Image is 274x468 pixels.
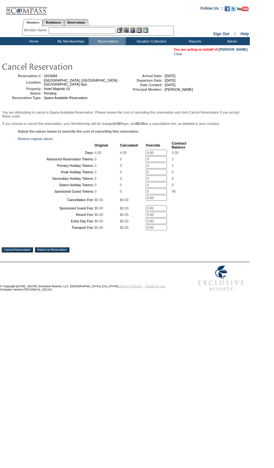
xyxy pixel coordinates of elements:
td: Peak Holiday Tokens: [18,169,94,175]
img: b_edit.gif [117,27,122,33]
b: Override [146,143,160,147]
td: Vacation Collection [126,37,176,45]
span: $0.00 [120,226,129,229]
a: Restore original values [18,137,53,141]
span: 0 [94,177,96,180]
img: View [123,27,129,33]
td: Extra Day Fee: [18,218,94,224]
span: 0 [172,177,174,180]
span: Hotel Majestic 01 [44,87,70,91]
img: pgTtlCancelRes.gif [2,60,131,73]
img: Subscribe to our YouTube Channel [237,6,249,11]
td: Status: [3,91,42,95]
span: 0 [94,189,96,193]
span: $0.00 [94,219,103,223]
span: 0 [120,164,122,168]
td: Sponsored Guest Tokens: [18,188,94,194]
b: Calculated [120,143,138,147]
b: Adjust the values below to override the cost of cancelling this reservation. [18,129,139,133]
a: Subscribe to our YouTube Channel [237,8,249,12]
span: 1810684 [44,74,57,78]
span: :: [234,32,236,36]
span: 0 [172,183,174,187]
span: [GEOGRAPHIC_DATA], [GEOGRAPHIC_DATA] - [GEOGRAPHIC_DATA]-Spa [44,78,119,86]
span: 0 [94,170,96,174]
td: Follow Us :: [201,5,223,13]
td: Reservation Type: [3,96,42,100]
input: Return to Reservation [35,247,69,252]
a: [PERSON_NAME] [219,47,248,51]
p: If you choose to cancel this reservation, your Membership will be charged Days, and as a cancella... [2,122,248,126]
span: $0.00 [120,198,129,202]
b: Original [94,143,108,147]
td: Days: [18,150,94,156]
span: 0 [94,183,96,187]
span: $0.00 [120,219,129,223]
td: Home [15,37,52,45]
td: Departure Date: [124,78,162,82]
td: Resort Fee: [18,212,94,218]
b: Contract Balance [172,141,186,149]
b: $0.00 [136,122,145,126]
a: Reservations [64,19,88,26]
span: 0 [120,157,122,161]
span: 1 [172,164,174,168]
span: $0.00 [94,198,103,202]
img: b_calculator.gif [143,27,148,33]
span: $0.00 [94,226,103,229]
td: Reservation #: [3,74,42,78]
span: 0 [120,183,122,187]
span: [PERSON_NAME] [165,87,193,91]
a: Sign Out [213,32,229,36]
img: Compass Home [5,2,47,15]
td: Property: [3,87,42,91]
span: 0 [120,189,122,193]
span: [DATE] [165,78,176,82]
td: My Memberships [52,37,89,45]
td: Principal Member: [124,87,162,91]
span: $0.00 [120,213,129,217]
div: Member Name: [24,27,49,33]
span: 0 [120,170,122,174]
span: $0.00 [120,206,129,210]
a: Residences [43,19,64,26]
td: Admin [213,37,250,45]
td: Date Created: [124,83,162,87]
td: Arrival Date: [124,74,162,78]
span: Pending [44,91,56,95]
a: Members [23,19,43,26]
td: Secondary Holiday Tokens: [18,176,94,181]
span: 2 [172,157,174,161]
img: Follow us on Twitter [231,6,236,11]
span: $0.00 [94,206,103,210]
span: You are acting on behalf of: [174,47,248,51]
a: Follow us on Twitter [231,8,236,12]
img: Impersonate [130,27,135,33]
span: 0 [120,177,122,180]
td: Cancellation Fee: [18,195,94,205]
span: 5.00 [172,151,179,155]
td: Advanced Reservation Tokens: [18,156,94,162]
td: Sponsored Guest Fee: [18,205,94,211]
img: Reservations [136,27,142,33]
td: Reports [176,37,213,45]
span: 0 [94,157,96,161]
td: Primary Holiday Tokens: [18,163,94,168]
span: [DATE] [165,83,176,87]
span: Space Available Reservation [44,96,87,100]
img: Become our fan on Facebook [225,6,230,11]
a: Help [240,32,249,36]
a: TERMS OF USE [145,285,165,288]
a: PRIVACY POLICY [119,285,142,288]
p: You are attempting to cancel a Space Available Reservation. Please review the cost of cancelling ... [2,110,248,118]
span: [DATE] [165,74,176,78]
span: 4.00 [94,151,101,155]
span: 0 [94,164,96,168]
a: Become our fan on Facebook [225,8,230,12]
span: 99 [172,189,176,193]
img: Exclusive Resorts [192,262,250,294]
span: $0.00 [94,213,103,217]
td: Select Holiday Tokens: [18,182,94,188]
span: 4.00 [120,151,127,155]
input: Cancel Reservation [2,247,33,252]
